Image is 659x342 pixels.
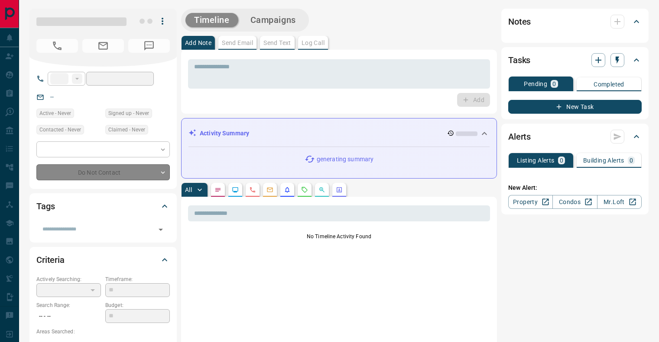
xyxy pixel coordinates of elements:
[185,13,238,27] button: Timeline
[301,186,308,193] svg: Requests
[36,275,101,283] p: Actively Searching:
[284,186,291,193] svg: Listing Alerts
[188,125,490,141] div: Activity Summary
[36,39,78,53] span: No Number
[508,183,642,192] p: New Alert:
[508,15,531,29] h2: Notes
[36,301,101,309] p: Search Range:
[188,233,490,240] p: No Timeline Activity Found
[597,195,642,209] a: Mr.Loft
[508,100,642,114] button: New Task
[105,301,170,309] p: Budget:
[155,224,167,236] button: Open
[560,157,563,163] p: 0
[508,53,530,67] h2: Tasks
[317,155,373,164] p: generating summary
[36,164,170,180] div: Do Not Contact
[318,186,325,193] svg: Opportunities
[214,186,221,193] svg: Notes
[508,11,642,32] div: Notes
[36,309,101,323] p: -- - --
[36,196,170,217] div: Tags
[185,40,211,46] p: Add Note
[108,109,149,118] span: Signed up - Never
[517,157,555,163] p: Listing Alerts
[200,129,249,138] p: Activity Summary
[105,275,170,283] p: Timeframe:
[508,195,553,209] a: Property
[50,93,54,100] a: --
[266,186,273,193] svg: Emails
[39,125,81,134] span: Contacted - Never
[630,157,633,163] p: 0
[242,13,305,27] button: Campaigns
[185,187,192,193] p: All
[36,253,65,267] h2: Criteria
[128,39,170,53] span: No Number
[508,50,642,70] div: Tasks
[36,199,55,213] h2: Tags
[508,126,642,147] div: Alerts
[594,81,624,87] p: Completed
[508,130,531,144] h2: Alerts
[524,81,547,87] p: Pending
[583,157,624,163] p: Building Alerts
[39,109,71,118] span: Active - Never
[552,195,597,209] a: Condos
[336,186,343,193] svg: Agent Actions
[36,249,170,270] div: Criteria
[36,328,170,336] p: Areas Searched:
[108,125,145,134] span: Claimed - Never
[232,186,239,193] svg: Lead Browsing Activity
[82,39,124,53] span: No Email
[249,186,256,193] svg: Calls
[552,81,556,87] p: 0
